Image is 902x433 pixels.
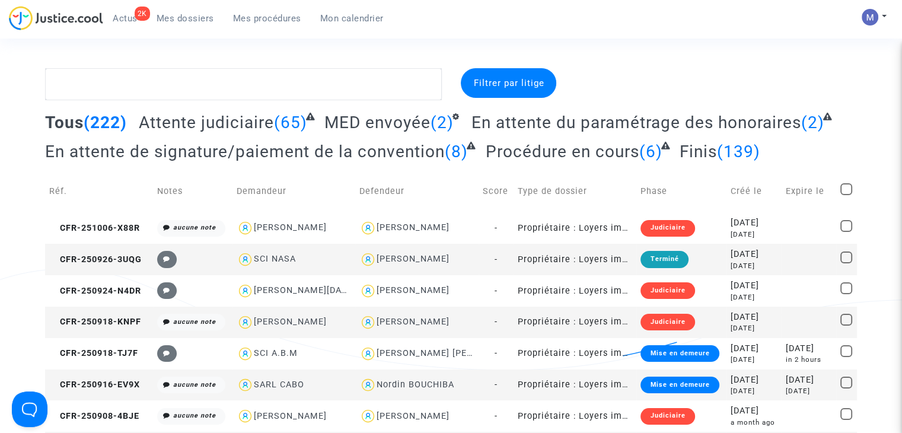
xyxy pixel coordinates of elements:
td: Propriétaire : Loyers impayés/Charges impayées [514,370,636,401]
div: [DATE] [785,386,831,396]
span: (139) [717,142,760,161]
img: icon-user.svg [237,407,254,425]
span: Attente judiciaire [139,113,274,132]
div: 2K [135,7,150,21]
div: Nordin BOUCHIBA [377,380,454,390]
img: icon-user.svg [237,377,254,394]
span: - [495,317,498,327]
img: jc-logo.svg [9,6,103,30]
div: a month ago [731,418,777,428]
span: Tous [45,113,84,132]
div: SARL CABO [254,380,304,390]
span: CFR-251006-X88R [49,223,140,233]
a: Mon calendrier [311,9,393,27]
div: [DATE] [731,386,777,396]
td: Propriétaire : Loyers impayés/Charges impayées [514,307,636,338]
td: Réf. [45,170,152,212]
div: [PERSON_NAME] [254,222,327,233]
div: [DATE] [731,230,777,240]
img: icon-user.svg [237,251,254,268]
i: aucune note [173,412,216,419]
div: [DATE] [731,311,777,324]
div: [DATE] [731,292,777,303]
img: icon-user.svg [359,407,377,425]
img: icon-user.svg [237,345,254,362]
img: icon-user.svg [359,251,377,268]
div: [PERSON_NAME] [PERSON_NAME] [377,348,525,358]
td: Type de dossier [514,170,636,212]
img: icon-user.svg [359,282,377,300]
div: [PERSON_NAME][DATE] [254,285,355,295]
span: - [495,286,498,296]
span: (6) [639,142,662,161]
div: [DATE] [785,342,831,355]
span: CFR-250918-TJ7F [49,348,138,358]
td: Propriétaire : Loyers impayés/Charges impayées [514,400,636,432]
td: Defendeur [355,170,478,212]
div: [DATE] [731,279,777,292]
div: [PERSON_NAME] [377,317,450,327]
span: Mes procédures [233,13,301,24]
td: Propriétaire : Loyers impayés/Charges impayées [514,338,636,370]
div: [DATE] [731,261,777,271]
div: [PERSON_NAME] [254,317,327,327]
td: Propriétaire : Loyers impayés/Charges impayées [514,212,636,244]
i: aucune note [173,381,216,389]
div: [PERSON_NAME] [377,411,450,421]
div: [PERSON_NAME] [377,222,450,233]
td: Score [479,170,514,212]
a: Mes dossiers [147,9,224,27]
div: Terminé [640,251,688,268]
div: Judiciaire [640,282,694,299]
div: [DATE] [731,342,777,355]
span: En attente du paramétrage des honoraires [471,113,801,132]
span: Finis [680,142,717,161]
span: - [495,348,498,358]
span: CFR-250924-N4DR [49,286,141,296]
td: Propriétaire : Loyers impayés/Charges impayées [514,244,636,275]
span: - [495,254,498,265]
div: SCI NASA [254,254,296,264]
img: icon-user.svg [359,377,377,394]
span: Mes dossiers [157,13,214,24]
div: Judiciaire [640,408,694,425]
td: Propriétaire : Loyers impayés/Charges impayées [514,275,636,307]
div: [PERSON_NAME] [377,285,450,295]
img: icon-user.svg [237,282,254,300]
span: (222) [84,113,127,132]
span: En attente de signature/paiement de la convention [45,142,445,161]
td: Notes [153,170,232,212]
span: Mon calendrier [320,13,384,24]
span: MED envoyée [324,113,431,132]
div: SCI A.B.M [254,348,298,358]
div: [DATE] [731,248,777,261]
span: Procédure en cours [486,142,639,161]
div: [DATE] [731,374,777,387]
td: Demandeur [232,170,355,212]
i: aucune note [173,318,216,326]
img: icon-user.svg [237,314,254,331]
span: - [495,380,498,390]
div: Judiciaire [640,314,694,330]
span: (2) [431,113,454,132]
img: icon-user.svg [237,219,254,237]
span: (2) [801,113,824,132]
td: Phase [636,170,726,212]
span: (8) [445,142,468,161]
a: 2KActus [103,9,147,27]
div: [DATE] [731,355,777,365]
div: Mise en demeure [640,345,719,362]
div: [DATE] [731,323,777,333]
td: Créé le [726,170,781,212]
img: AAcHTtesyyZjLYJxzrkRG5BOJsapQ6nO-85ChvdZAQ62n80C=s96-c [862,9,878,26]
img: icon-user.svg [359,219,377,237]
iframe: Help Scout Beacon - Open [12,391,47,427]
img: icon-user.svg [359,314,377,331]
div: [PERSON_NAME] [254,411,327,421]
span: CFR-250916-EV9X [49,380,140,390]
td: Expire le [781,170,836,212]
span: Actus [113,13,138,24]
span: - [495,411,498,421]
div: [DATE] [785,374,831,387]
img: icon-user.svg [359,345,377,362]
